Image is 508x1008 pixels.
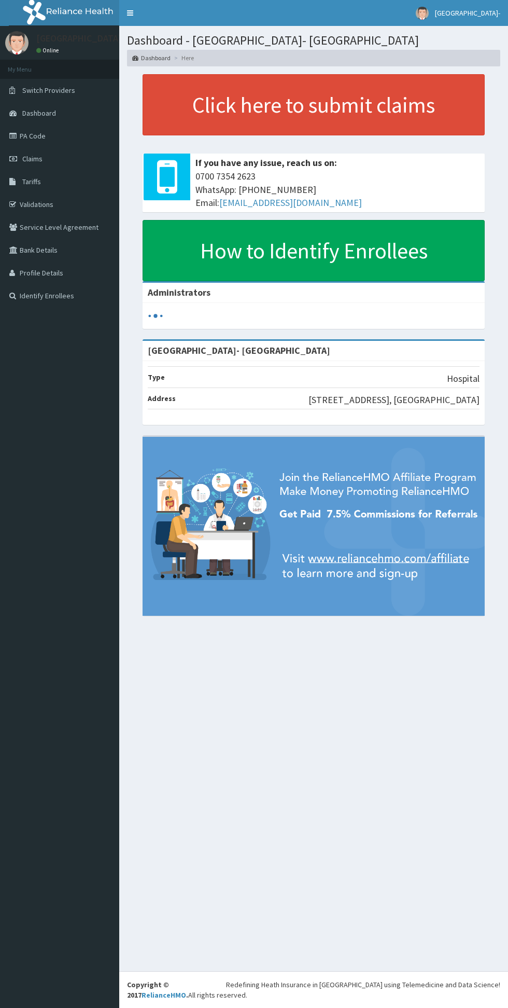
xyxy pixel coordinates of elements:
[127,980,188,1000] strong: Copyright © 2017 .
[119,971,508,1008] footer: All rights reserved.
[148,344,330,356] strong: [GEOGRAPHIC_DATA]- [GEOGRAPHIC_DATA]
[143,437,485,616] img: provider-team-banner.png
[22,108,56,118] span: Dashboard
[148,286,210,298] b: Administrators
[416,7,429,20] img: User Image
[142,990,186,1000] a: RelianceHMO
[195,170,479,210] span: 0700 7354 2623 WhatsApp: [PHONE_NUMBER] Email:
[143,220,485,281] a: How to Identify Enrollees
[22,177,41,186] span: Tariffs
[127,34,500,47] h1: Dashboard - [GEOGRAPHIC_DATA]- [GEOGRAPHIC_DATA]
[435,8,500,18] span: [GEOGRAPHIC_DATA]-
[143,74,485,135] a: Click here to submit claims
[22,154,43,163] span: Claims
[148,308,163,324] svg: audio-loading
[5,31,29,54] img: User Image
[148,372,165,382] b: Type
[36,34,125,43] p: [GEOGRAPHIC_DATA]-
[226,979,500,990] div: Redefining Heath Insurance in [GEOGRAPHIC_DATA] using Telemedicine and Data Science!
[219,197,362,209] a: [EMAIL_ADDRESS][DOMAIN_NAME]
[148,394,176,403] b: Address
[22,86,75,95] span: Switch Providers
[195,157,337,169] b: If you have any issue, reach us on:
[172,53,194,62] li: Here
[308,393,479,407] p: [STREET_ADDRESS], [GEOGRAPHIC_DATA]
[447,372,479,385] p: Hospital
[132,53,171,62] a: Dashboard
[36,47,61,54] a: Online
